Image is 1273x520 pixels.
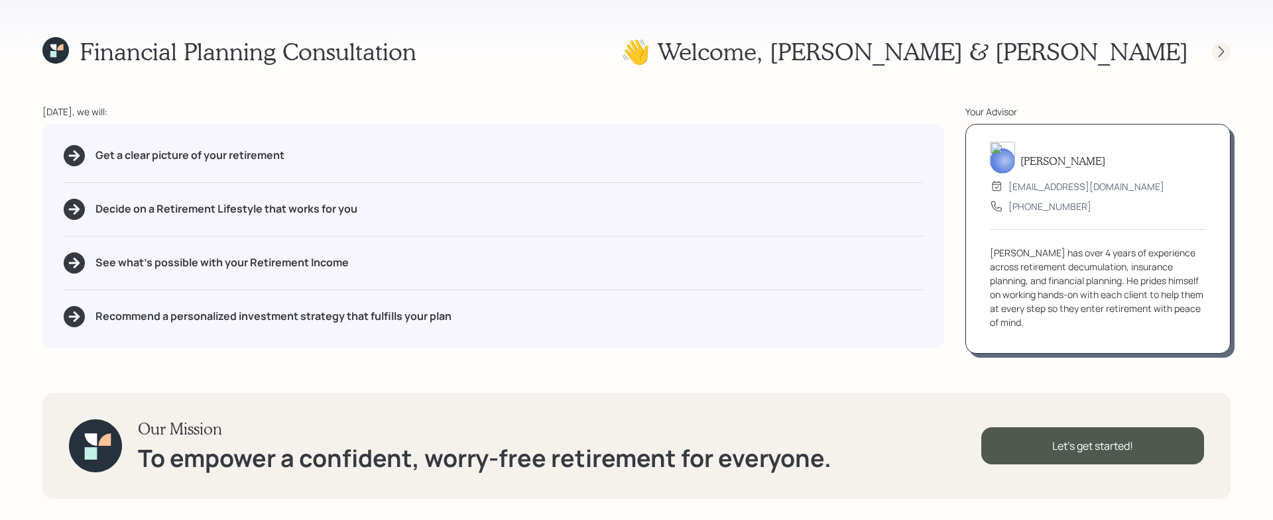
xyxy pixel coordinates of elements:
[990,142,1015,174] img: sami-boghos-headshot.png
[95,149,284,162] h5: Get a clear picture of your retirement
[80,37,416,66] h1: Financial Planning Consultation
[138,419,831,439] h3: Our Mission
[1020,154,1105,167] h5: [PERSON_NAME]
[621,37,1188,66] h1: 👋 Welcome , [PERSON_NAME] & [PERSON_NAME]
[42,105,944,119] div: [DATE], we will:
[1008,199,1091,213] div: [PHONE_NUMBER]
[95,256,349,269] h5: See what's possible with your Retirement Income
[95,203,357,215] h5: Decide on a Retirement Lifestyle that works for you
[95,310,452,323] h5: Recommend a personalized investment strategy that fulfills your plan
[965,105,1231,119] div: Your Advisor
[1008,180,1164,193] div: [EMAIL_ADDRESS][DOMAIN_NAME]
[990,246,1206,329] div: [PERSON_NAME] has over 4 years of experience across retirement decumulation, insurance planning, ...
[981,427,1204,464] div: Let's get started!
[138,444,831,472] h1: To empower a confident, worry-free retirement for everyone.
